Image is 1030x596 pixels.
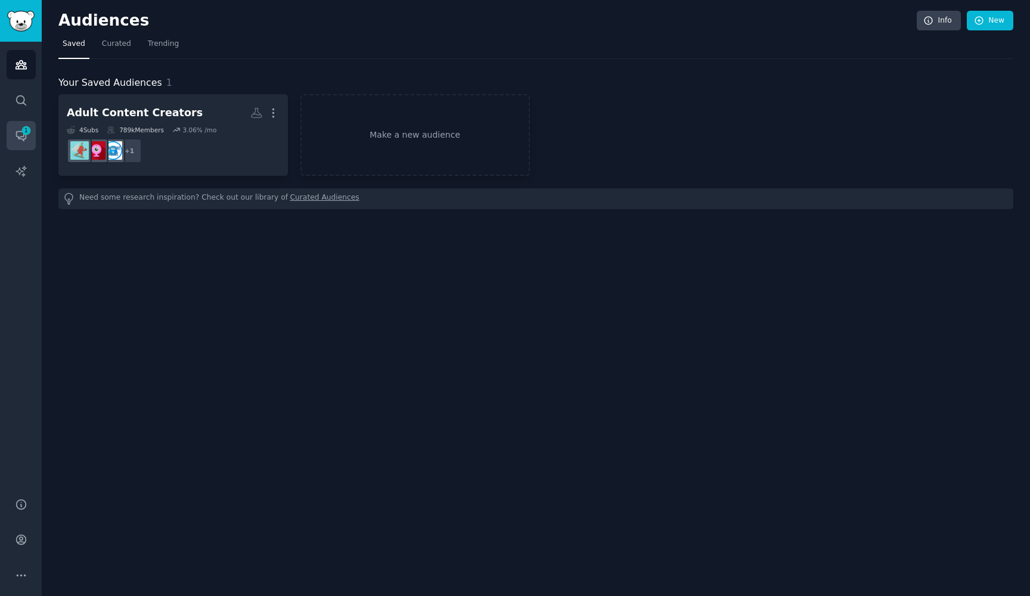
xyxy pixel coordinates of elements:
div: 4 Sub s [67,126,98,134]
img: CamGirlProblems [87,141,106,160]
a: Make a new audience [300,94,530,176]
div: Adult Content Creators [67,105,203,120]
a: Trending [144,35,183,59]
div: Need some research inspiration? Check out our library of [58,188,1013,209]
img: CreatorsAdvice [70,141,89,160]
a: Adult Content Creators4Subs789kMembers3.06% /mo+1onlyfansadviceCamGirlProblemsCreatorsAdvice [58,94,288,176]
span: 1 [166,77,172,88]
a: Curated Audiences [290,193,359,205]
div: 789k Members [107,126,164,134]
h2: Audiences [58,11,917,30]
div: + 1 [117,138,142,163]
a: Info [917,11,961,31]
a: 1 [7,121,36,150]
a: New [967,11,1013,31]
img: onlyfansadvice [104,141,122,160]
img: GummySearch logo [7,11,35,32]
span: Trending [148,39,179,49]
span: Curated [102,39,131,49]
div: 3.06 % /mo [182,126,216,134]
a: Curated [98,35,135,59]
a: Saved [58,35,89,59]
span: Saved [63,39,85,49]
span: Your Saved Audiences [58,76,162,91]
span: 1 [21,126,32,135]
